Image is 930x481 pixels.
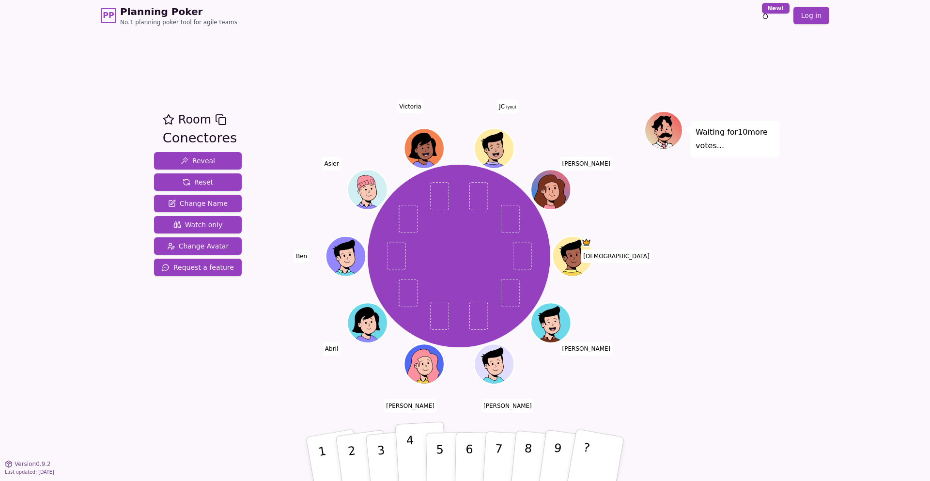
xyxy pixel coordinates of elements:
[397,99,424,113] span: Click to change your name
[5,460,51,468] button: Version0.9.2
[154,216,242,233] button: Watch only
[496,99,518,113] span: Click to change your name
[696,125,775,153] p: Waiting for 10 more votes...
[581,237,591,248] span: Jesus is the host
[294,249,310,263] span: Click to change your name
[120,5,237,18] span: Planning Poker
[560,342,613,356] span: Click to change your name
[163,128,237,148] div: Conectores
[323,342,341,356] span: Click to change your name
[5,469,54,475] span: Last updated: [DATE]
[154,195,242,212] button: Change Name
[163,111,174,128] button: Add as favourite
[475,129,513,167] button: Click to change your avatar
[178,111,211,128] span: Room
[181,156,215,166] span: Reveal
[120,18,237,26] span: No.1 planning poker tool for agile teams
[154,173,242,191] button: Reset
[581,249,651,263] span: Click to change your name
[560,156,613,170] span: Click to change your name
[168,199,228,208] span: Change Name
[103,10,114,21] span: PP
[154,237,242,255] button: Change Avatar
[101,5,237,26] a: PPPlanning PokerNo.1 planning poker tool for agile teams
[322,156,341,170] span: Click to change your name
[167,241,229,251] span: Change Avatar
[757,7,774,24] button: New!
[793,7,829,24] a: Log in
[154,152,242,170] button: Reveal
[384,399,437,413] span: Click to change your name
[15,460,51,468] span: Version 0.9.2
[173,220,223,230] span: Watch only
[183,177,213,187] span: Reset
[505,105,516,109] span: (you)
[162,263,234,272] span: Request a feature
[154,259,242,276] button: Request a feature
[481,399,534,413] span: Click to change your name
[762,3,790,14] div: New!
